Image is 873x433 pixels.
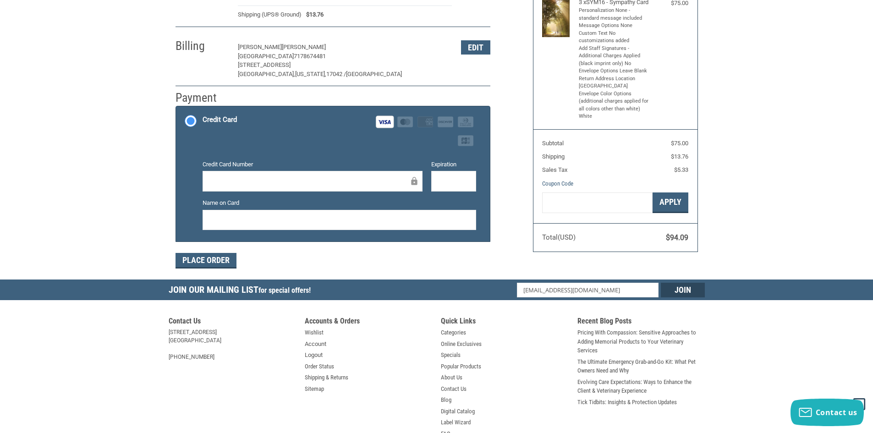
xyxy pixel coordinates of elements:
span: [US_STATE], [295,71,326,77]
span: 7178674481 [294,53,326,60]
address: [STREET_ADDRESS] [GEOGRAPHIC_DATA] [PHONE_NUMBER] [169,328,296,361]
div: Credit Card [203,112,237,127]
a: Specials [441,351,461,360]
a: Coupon Code [542,180,573,187]
span: Subtotal [542,140,564,147]
h5: Quick Links [441,317,568,328]
span: Shipping (UPS® Ground) [238,10,302,19]
a: Logout [305,351,323,360]
span: [GEOGRAPHIC_DATA], [238,71,295,77]
span: $75.00 [671,140,688,147]
a: The Ultimate Emergency Grab-and-Go Kit: What Pet Owners Need and Why [577,357,705,375]
a: Evolving Care Expectations: Ways to Enhance the Client & Veterinary Experience [577,378,705,395]
a: Tick Tidbits: Insights & Protection Updates [577,398,677,407]
h2: Payment [176,90,229,105]
li: Return Address Location [GEOGRAPHIC_DATA] [579,75,650,90]
a: Account [305,340,326,349]
li: Add Staff Signatures - Additional Charges Applied (black imprint only) No [579,45,650,68]
span: Sales Tax [542,166,567,173]
input: Join [661,283,705,297]
input: Gift Certificate or Coupon Code [542,192,653,213]
li: Envelope Color Options (additional charges applied for all colors other than white) White [579,90,650,121]
a: Contact Us [441,384,467,394]
span: [GEOGRAPHIC_DATA] [238,53,294,60]
a: About Us [441,373,462,382]
a: Blog [441,395,451,405]
li: Personalization None - standard message included [579,7,650,22]
span: [PERSON_NAME] [282,44,326,50]
a: Categories [441,328,466,337]
li: Envelope Options Leave Blank [579,67,650,75]
h5: Contact Us [169,317,296,328]
a: Popular Products [441,362,481,371]
li: Message Options None [579,22,650,30]
a: Pricing With Compassion: Sensitive Approaches to Adding Memorial Products to Your Veterinary Serv... [577,328,705,355]
span: $94.09 [666,233,688,242]
span: for special offers! [258,286,311,295]
h5: Join Our Mailing List [169,280,315,303]
span: [PERSON_NAME] [238,44,282,50]
h5: Accounts & Orders [305,317,432,328]
span: [STREET_ADDRESS] [238,61,291,68]
a: Wishlist [305,328,324,337]
button: Apply [653,192,688,213]
h5: Recent Blog Posts [577,317,705,328]
label: Credit Card Number [203,160,423,169]
a: Label Wizard [441,418,471,427]
button: Place Order [176,253,236,269]
label: Expiration [431,160,476,169]
label: Name on Card [203,198,476,208]
span: 17042 / [326,71,346,77]
span: [GEOGRAPHIC_DATA] [346,71,402,77]
a: Sitemap [305,384,324,394]
li: Custom Text No customizations added [579,30,650,45]
a: Order Status [305,362,334,371]
span: $5.33 [674,166,688,173]
button: Edit [461,40,490,55]
a: Digital Catalog [441,407,475,416]
button: Contact us [791,399,864,426]
input: Email [517,283,659,297]
a: Shipping & Returns [305,373,348,382]
h2: Billing [176,38,229,54]
span: Contact us [816,407,857,417]
span: Shipping [542,153,565,160]
span: Total (USD) [542,233,576,241]
span: $13.76 [302,10,324,19]
span: $13.76 [671,153,688,160]
a: Online Exclusives [441,340,482,349]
